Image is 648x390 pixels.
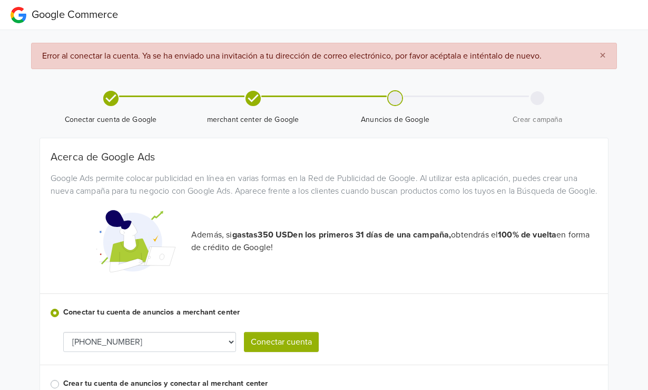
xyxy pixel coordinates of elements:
span: merchant center de Google [186,115,320,125]
button: Conectar cuenta [244,332,319,352]
span: Anuncios de Google [328,115,462,125]
span: Crear campaña [470,115,604,125]
strong: gastas 350 USD en los primeros 31 días de una campaña, [232,230,451,240]
label: Conectar tu cuenta de anuncios a merchant center [63,307,597,318]
label: Crear tu cuenta de anuncios y conectar al merchant center [63,378,597,389]
span: Google Commerce [32,8,118,21]
span: Error al conectar la cuenta. Ya se ha enviado una invitación a tu dirección de correo electrónico... [42,51,542,61]
span: × [600,48,606,63]
button: Close [589,43,616,69]
h5: Acerca de Google Ads [51,151,597,164]
p: Además, si obtendrás el en forma de crédito de Google! [191,229,597,254]
strong: 100% de vuelta [498,230,556,240]
span: Conectar cuenta de Google [44,115,178,125]
div: Google Ads permite colocar publicidad en línea en varias formas en la Red de Publicidad de Google... [43,172,605,197]
img: Google Promotional Codes [96,202,175,281]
